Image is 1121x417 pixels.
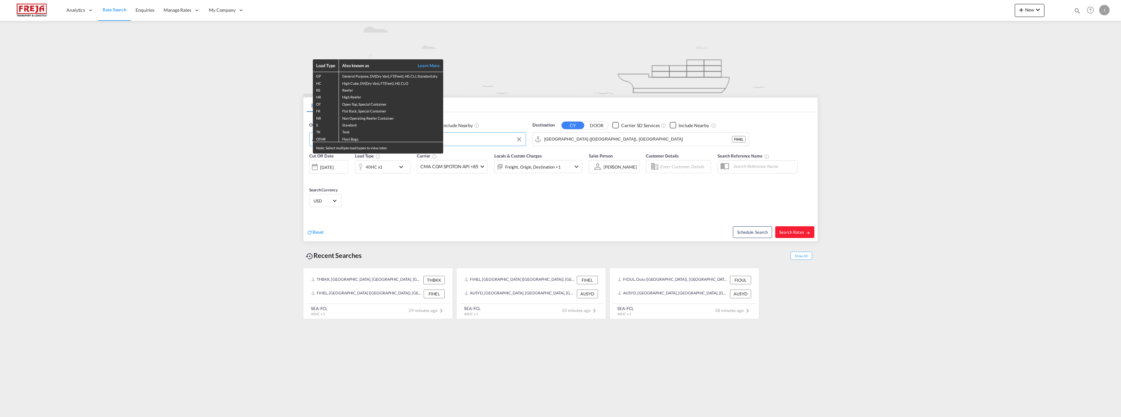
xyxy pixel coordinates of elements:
[339,72,443,79] td: General Purpose, DV(Dry Van), FT(Feet), H0, CLI, Standard dry
[339,121,443,128] td: Standard
[313,100,339,107] td: OT
[313,72,339,79] td: GP
[313,114,339,121] td: NR
[342,63,411,68] div: Also known as
[339,93,443,100] td: High Reefer
[313,93,339,100] td: HR
[313,86,339,93] td: RE
[339,100,443,107] td: Open Top, Special Container
[339,114,443,121] td: Non Operating Reefer Container
[313,128,339,135] td: TK
[313,142,443,154] div: Note: Select multiple load types to view rates
[339,128,443,135] td: Tank
[339,135,443,142] td: Flexi Bags
[313,121,339,128] td: S
[313,59,339,72] th: Load Type
[339,79,443,86] td: High Cube, DV(Dry Van), FT(Feet), H0, CLO
[313,79,339,86] td: HC
[313,107,339,114] td: FR
[339,107,443,114] td: Flat Rack, Special Container
[411,63,440,68] a: Learn More
[313,135,339,142] td: OTHR
[339,86,443,93] td: Reefer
